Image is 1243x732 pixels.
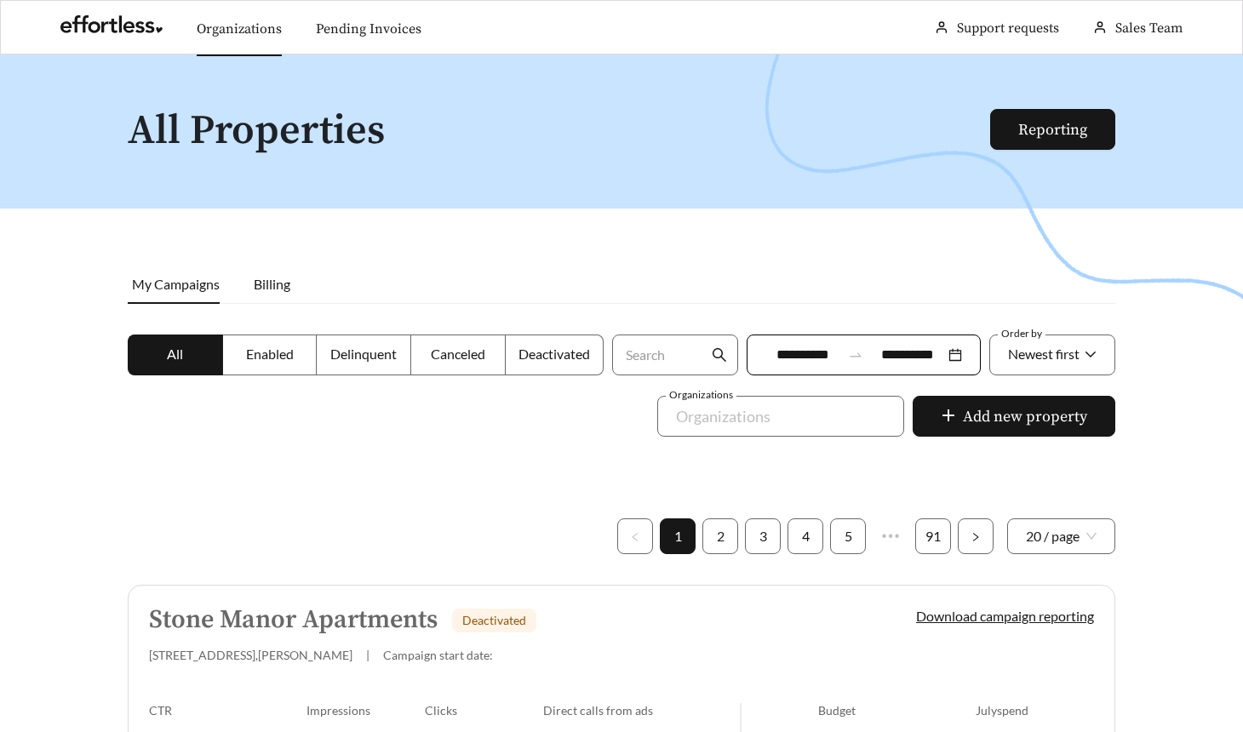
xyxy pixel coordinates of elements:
li: 2 [702,518,738,554]
div: July spend [976,703,1094,718]
div: Clicks [425,703,543,718]
span: My Campaigns [132,276,220,292]
li: 1 [660,518,696,554]
span: right [971,532,981,542]
button: left [617,518,653,554]
div: Page Size [1007,518,1115,554]
a: Download campaign reporting [916,608,1094,624]
button: right [958,518,994,554]
a: 91 [916,519,950,553]
span: Add new property [963,405,1087,428]
li: Next 5 Pages [873,518,908,554]
li: 5 [830,518,866,554]
a: Pending Invoices [316,20,421,37]
span: Campaign start date: [383,648,493,662]
span: Deactivated [462,613,526,627]
span: 20 / page [1026,519,1097,553]
span: All [167,346,183,362]
div: CTR [149,703,306,718]
span: Deactivated [518,346,590,362]
li: 91 [915,518,951,554]
span: ••• [873,518,908,554]
li: Previous Page [617,518,653,554]
h1: All Properties [128,109,992,154]
div: Budget [818,703,976,718]
li: Next Page [958,518,994,554]
div: Impressions [306,703,425,718]
span: Billing [254,276,290,292]
a: Organizations [197,20,282,37]
li: 4 [788,518,823,554]
a: Support requests [957,20,1059,37]
h5: Stone Manor Apartments [149,606,438,634]
button: Reporting [990,109,1115,150]
button: plusAdd new property [913,396,1115,437]
span: swap-right [848,347,863,363]
li: 3 [745,518,781,554]
a: 3 [746,519,780,553]
a: 4 [788,519,822,553]
a: 5 [831,519,865,553]
a: 1 [661,519,695,553]
span: | [366,648,369,662]
span: to [848,347,863,363]
span: search [712,347,727,363]
a: Reporting [1018,120,1087,140]
span: Canceled [431,346,485,362]
span: Sales Team [1115,20,1183,37]
span: left [630,532,640,542]
span: Delinquent [330,346,397,362]
span: Newest first [1008,346,1080,362]
div: Direct calls from ads [543,703,740,718]
span: plus [941,408,956,426]
span: [STREET_ADDRESS] , [PERSON_NAME] [149,648,352,662]
a: 2 [703,519,737,553]
span: Enabled [246,346,294,362]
